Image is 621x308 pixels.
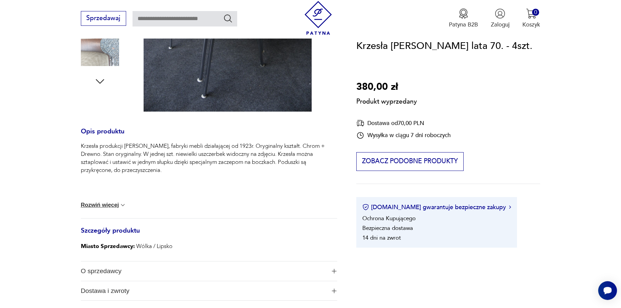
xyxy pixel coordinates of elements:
[332,289,337,293] img: Ikona plusa
[81,281,326,301] span: Dostawa i zwroty
[81,242,135,250] b: Miasto Sprzedawcy :
[332,269,337,273] img: Ikona plusa
[491,8,510,28] button: Zaloguj
[81,129,337,142] h3: Opis produktu
[356,152,463,171] button: Zobacz podobne produkty
[81,281,337,301] button: Ikona plusaDostawa i zwroty
[522,21,540,28] p: Koszyk
[598,281,617,300] iframe: Smartsupp widget button
[362,203,511,211] button: [DOMAIN_NAME] gwarantuje bezpieczne zakupy
[301,1,335,35] img: Patyna - sklep z meblami i dekoracjami vintage
[81,228,337,242] h3: Szczegóły produktu
[356,119,451,127] div: Dostawa od 70,00 PLN
[532,9,539,16] div: 0
[81,261,326,281] span: O sprzedawcy
[449,21,478,28] p: Patyna B2B
[495,8,505,19] img: Ikonka użytkownika
[362,224,413,232] li: Bezpieczna dostawa
[356,131,451,139] div: Wysyłka w ciągu 7 dni roboczych
[81,261,337,281] button: Ikona plusaO sprzedawcy
[356,95,417,106] p: Produkt wyprzedany
[522,8,540,28] button: 0Koszyk
[362,214,416,222] li: Ochrona Kupującego
[81,142,337,174] p: Krzesła produkcji [PERSON_NAME], fabryki mebli działającej od 1923r. Oryginalny kształt. Chrom + ...
[491,21,510,28] p: Zaloguj
[356,119,364,127] img: Ikona dostawy
[362,204,369,211] img: Ikona certyfikatu
[449,8,478,28] button: Patyna B2B
[81,202,126,208] button: Rozwiń więcej
[356,79,417,95] p: 380,00 zł
[119,202,126,208] img: chevron down
[223,13,233,23] button: Szukaj
[81,16,126,21] a: Sprzedawaj
[362,234,401,242] li: 14 dni na zwrot
[356,39,532,54] h1: Krzesła [PERSON_NAME] lata 70. - 4szt.
[458,8,469,19] img: Ikona medalu
[81,241,172,251] p: Wólka / Lipsko
[449,8,478,28] a: Ikona medaluPatyna B2B
[509,206,511,209] img: Ikona strzałki w prawo
[526,8,536,19] img: Ikona koszyka
[81,11,126,26] button: Sprzedawaj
